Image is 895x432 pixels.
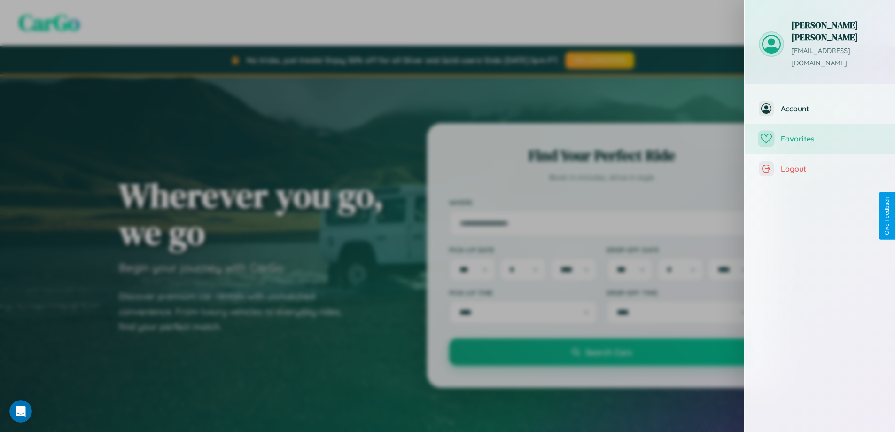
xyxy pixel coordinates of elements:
[9,400,32,423] iframe: Intercom live chat
[791,19,881,43] h3: [PERSON_NAME] [PERSON_NAME]
[745,124,895,154] button: Favorites
[884,197,890,235] div: Give Feedback
[791,45,881,70] p: [EMAIL_ADDRESS][DOMAIN_NAME]
[781,104,881,113] span: Account
[745,94,895,124] button: Account
[781,164,881,173] span: Logout
[781,134,881,143] span: Favorites
[745,154,895,184] button: Logout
